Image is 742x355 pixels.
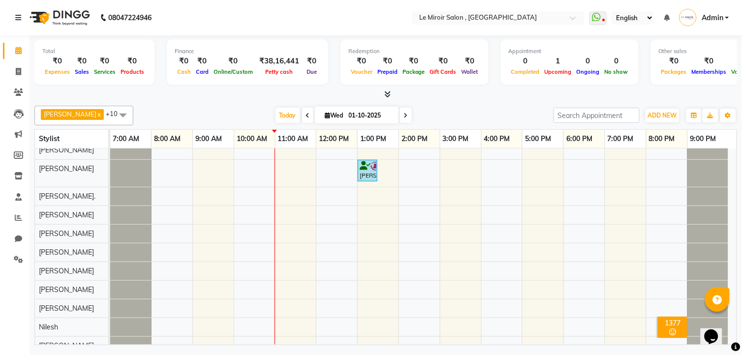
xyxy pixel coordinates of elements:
[175,56,193,67] div: ₹0
[211,56,255,67] div: ₹0
[39,229,94,238] span: [PERSON_NAME]
[554,108,640,123] input: Search Appointment
[110,132,142,146] a: 7:00 AM
[602,68,631,75] span: No show
[659,56,689,67] div: ₹0
[400,56,428,67] div: ₹0
[39,304,94,313] span: [PERSON_NAME]
[375,56,400,67] div: ₹0
[605,132,636,146] a: 7:00 PM
[701,316,732,345] iframe: chat widget
[688,132,719,146] a: 9:00 PM
[459,56,481,67] div: ₹0
[118,56,147,67] div: ₹0
[542,56,574,67] div: 1
[428,56,459,67] div: ₹0
[440,132,471,146] a: 3:00 PM
[542,68,574,75] span: Upcoming
[459,68,481,75] span: Wallet
[211,68,255,75] span: Online/Custom
[72,56,92,67] div: ₹0
[96,110,101,118] a: x
[304,68,319,75] span: Due
[375,68,400,75] span: Prepaid
[359,161,376,180] div: [PERSON_NAME]., TK01, 01:00 PM-01:30 PM, Men Haircut
[44,110,96,118] span: [PERSON_NAME]
[39,266,94,275] span: [PERSON_NAME]
[348,47,481,56] div: Redemption
[323,112,346,119] span: Wed
[316,132,351,146] a: 12:00 PM
[193,68,211,75] span: Card
[523,132,554,146] a: 5:00 PM
[42,68,72,75] span: Expenses
[175,47,320,56] div: Finance
[39,134,60,143] span: Stylist
[39,210,94,219] span: [PERSON_NAME]
[42,56,72,67] div: ₹0
[276,132,311,146] a: 11:00 AM
[689,68,729,75] span: Memberships
[92,56,118,67] div: ₹0
[509,56,542,67] div: 0
[108,4,152,31] b: 08047224946
[646,109,680,122] button: ADD NEW
[660,319,685,327] div: 1377
[39,248,94,257] span: [PERSON_NAME]
[659,68,689,75] span: Packages
[106,110,125,118] span: +10
[39,285,94,294] span: [PERSON_NAME]
[399,132,430,146] a: 2:00 PM
[39,192,95,201] span: [PERSON_NAME].
[303,56,320,67] div: ₹0
[234,132,270,146] a: 10:00 AM
[602,56,631,67] div: 0
[346,108,395,123] input: 2025-10-01
[680,9,697,26] img: Admin
[348,56,375,67] div: ₹0
[647,132,678,146] a: 8:00 PM
[152,132,183,146] a: 8:00 AM
[39,164,94,173] span: [PERSON_NAME]
[25,4,93,31] img: logo
[689,56,729,67] div: ₹0
[482,132,513,146] a: 4:00 PM
[263,68,296,75] span: Petty cash
[193,56,211,67] div: ₹0
[509,68,542,75] span: Completed
[72,68,92,75] span: Sales
[400,68,428,75] span: Package
[276,108,300,123] span: Today
[348,68,375,75] span: Voucher
[39,323,58,331] span: Nilesh
[39,341,94,350] span: [PERSON_NAME]
[509,47,631,56] div: Appointment
[358,132,389,146] a: 1:00 PM
[255,56,303,67] div: ₹38,16,441
[702,13,723,23] span: Admin
[574,56,602,67] div: 0
[564,132,595,146] a: 6:00 PM
[574,68,602,75] span: Ongoing
[118,68,147,75] span: Products
[428,68,459,75] span: Gift Cards
[92,68,118,75] span: Services
[193,132,224,146] a: 9:00 AM
[42,47,147,56] div: Total
[39,146,94,154] span: [PERSON_NAME]
[648,112,677,119] span: ADD NEW
[175,68,193,75] span: Cash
